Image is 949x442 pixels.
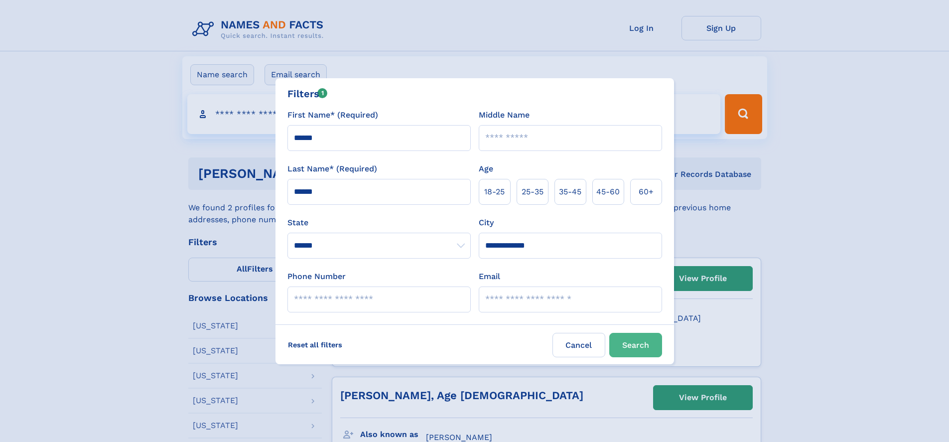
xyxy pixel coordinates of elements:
[287,163,377,175] label: Last Name* (Required)
[559,186,581,198] span: 35‑45
[552,333,605,357] label: Cancel
[609,333,662,357] button: Search
[522,186,543,198] span: 25‑35
[479,109,530,121] label: Middle Name
[287,109,378,121] label: First Name* (Required)
[479,217,494,229] label: City
[287,271,346,283] label: Phone Number
[484,186,505,198] span: 18‑25
[281,333,349,357] label: Reset all filters
[639,186,654,198] span: 60+
[287,86,328,101] div: Filters
[479,271,500,283] label: Email
[287,217,471,229] label: State
[596,186,620,198] span: 45‑60
[479,163,493,175] label: Age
